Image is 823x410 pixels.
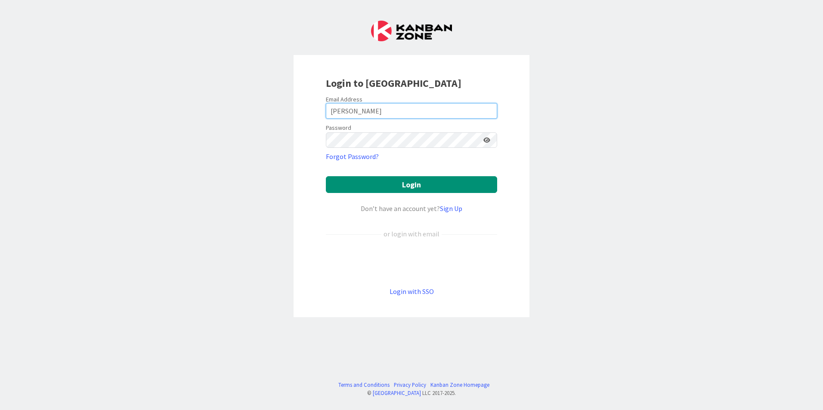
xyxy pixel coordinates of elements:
a: Terms and Conditions [338,381,390,389]
a: Forgot Password? [326,151,379,162]
img: Kanban Zone [371,21,452,41]
b: Login to [GEOGRAPHIC_DATA] [326,76,461,90]
a: [GEOGRAPHIC_DATA] [373,389,421,396]
iframe: Sign in with Google Button [322,253,501,272]
div: Don’t have an account yet? [326,203,497,214]
a: Login with SSO [390,287,434,296]
label: Password [326,123,351,132]
a: Kanban Zone Homepage [430,381,489,389]
button: Login [326,176,497,193]
div: © LLC 2017- 2025 . [334,389,489,397]
div: or login with email [381,229,442,239]
a: Sign Up [440,204,462,213]
label: Email Address [326,95,362,103]
a: Privacy Policy [394,381,426,389]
